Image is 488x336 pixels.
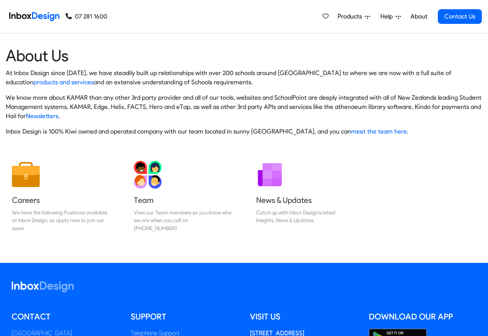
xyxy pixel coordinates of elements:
p: Inbox Design is 100% Kiwi owned and operated company with our team located in sunny [GEOGRAPHIC_D... [6,127,482,136]
a: products and services [34,79,94,86]
div: View our Team members so you know who we are when you call on [PHONE_NUMBER] [134,209,232,232]
div: We have the following Positions available at Inbox Design, so apply now to join our team [12,209,110,232]
h5: Careers [12,195,110,206]
div: Catch up with Inbox Design's latest Insights, News & Updates. [256,209,354,224]
a: Newsletters [26,112,58,120]
a: meet the team here [351,128,407,135]
a: Contact Us [438,9,482,24]
a: Team View our Team members so you know who we are when you call on [PHONE_NUMBER] [128,155,238,238]
a: Products [334,9,373,24]
h5: Download our App [369,311,476,323]
h5: Contact [12,311,119,323]
heading: About Us [6,46,482,65]
p: At Inbox Design since [DATE], we have steadily built up relationships with over 200 schools aroun... [6,69,482,87]
h5: News & Updates [256,195,354,206]
img: logo_inboxdesign_white.svg [12,281,74,293]
a: Help [377,9,404,24]
p: We know more about KAMAR than any other 3rd party provider and all of our tools, websites and Sch... [6,93,482,121]
img: 2022_01_13_icon_job.svg [12,161,40,189]
h5: Support [131,311,238,323]
img: 2022_01_13_icon_team.svg [134,161,162,189]
h5: Team [134,195,232,206]
a: Careers We have the following Positions available at Inbox Design, so apply now to join our team [6,155,116,238]
img: 2022_01_12_icon_newsletter.svg [256,161,284,189]
span: Help [380,12,396,21]
a: 07 281 1600 [66,12,107,21]
a: News & Updates Catch up with Inbox Design's latest Insights, News & Updates. [250,155,360,238]
span: Products [338,12,365,21]
a: About [408,9,429,24]
h5: Visit us [250,311,358,323]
